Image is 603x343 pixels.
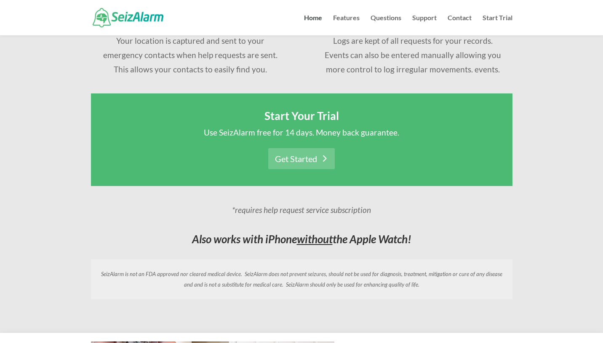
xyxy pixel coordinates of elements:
a: Get Started [268,148,335,169]
a: Contact [448,15,472,35]
em: *requires help request service subscription [232,205,371,215]
a: Features [333,15,360,35]
div: Your location is captured and sent to your emergency contacts when help requests are sent. This a... [100,34,280,77]
span: without [297,232,333,246]
h2: Start Your Trial [116,110,487,125]
em: SeizAlarm is not an FDA approved nor cleared medical device. SeizAlarm does not prevent seizures,... [101,271,502,288]
em: Also works with iPhone the Apple Watch! [192,232,411,246]
a: Support [412,15,437,35]
p: Logs are kept of all requests for your records. Events can also be entered manually allowing you ... [323,34,503,77]
a: Home [304,15,322,35]
p: Use SeizAlarm free for 14 days. Money back guarantee. [116,125,487,140]
a: Questions [371,15,401,35]
a: Start Trial [483,15,512,35]
img: SeizAlarm [93,8,164,27]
